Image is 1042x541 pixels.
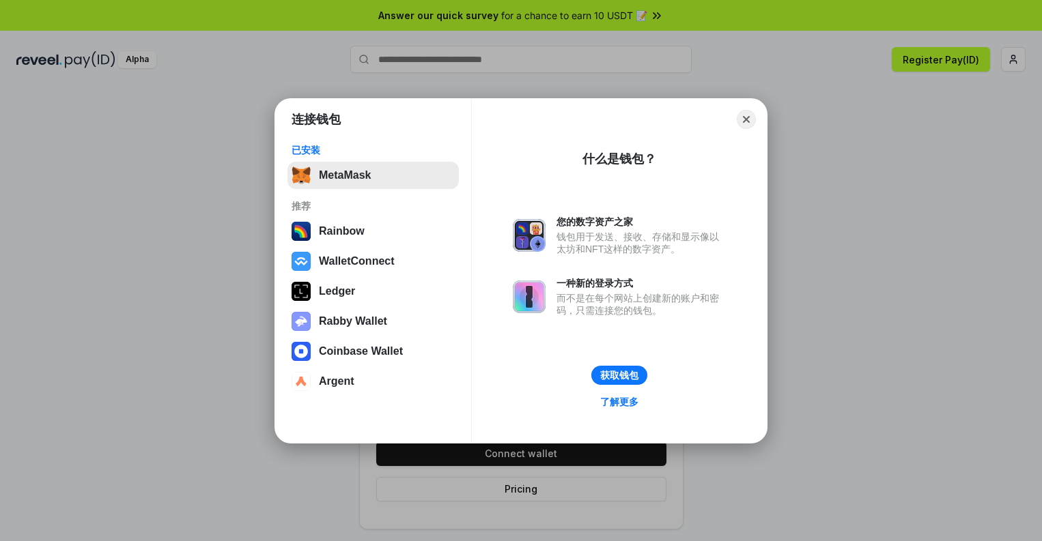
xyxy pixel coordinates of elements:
button: Argent [287,368,459,395]
img: svg+xml,%3Csvg%20width%3D%2228%22%20height%3D%2228%22%20viewBox%3D%220%200%2028%2028%22%20fill%3D... [292,342,311,361]
div: Argent [319,375,354,388]
img: svg+xml,%3Csvg%20xmlns%3D%22http%3A%2F%2Fwww.w3.org%2F2000%2Fsvg%22%20width%3D%2228%22%20height%3... [292,282,311,301]
button: 获取钱包 [591,366,647,385]
a: 了解更多 [592,393,647,411]
button: Coinbase Wallet [287,338,459,365]
div: 获取钱包 [600,369,638,381]
div: 钱包用于发送、接收、存储和显示像以太坊和NFT这样的数字资产。 [557,231,726,255]
img: svg+xml,%3Csvg%20width%3D%2228%22%20height%3D%2228%22%20viewBox%3D%220%200%2028%2028%22%20fill%3D... [292,372,311,391]
button: MetaMask [287,162,459,189]
div: 了解更多 [600,396,638,408]
div: 已安装 [292,144,455,156]
div: 您的数字资产之家 [557,216,726,228]
button: Rainbow [287,218,459,245]
button: WalletConnect [287,248,459,275]
img: svg+xml,%3Csvg%20xmlns%3D%22http%3A%2F%2Fwww.w3.org%2F2000%2Fsvg%22%20fill%3D%22none%22%20viewBox... [513,280,546,313]
div: 而不是在每个网站上创建新的账户和密码，只需连接您的钱包。 [557,292,726,317]
div: MetaMask [319,169,371,181]
div: 一种新的登录方式 [557,277,726,289]
img: svg+xml,%3Csvg%20xmlns%3D%22http%3A%2F%2Fwww.w3.org%2F2000%2Fsvg%22%20fill%3D%22none%22%20viewBox... [513,219,546,252]
div: 推荐 [292,200,455,212]
img: svg+xml,%3Csvg%20width%3D%2228%22%20height%3D%2228%22%20viewBox%3D%220%200%2028%2028%22%20fill%3D... [292,252,311,271]
button: Close [737,110,756,129]
button: Rabby Wallet [287,308,459,335]
button: Ledger [287,278,459,305]
div: Rabby Wallet [319,315,387,327]
img: svg+xml,%3Csvg%20width%3D%22120%22%20height%3D%22120%22%20viewBox%3D%220%200%20120%20120%22%20fil... [292,222,311,241]
img: svg+xml,%3Csvg%20xmlns%3D%22http%3A%2F%2Fwww.w3.org%2F2000%2Fsvg%22%20fill%3D%22none%22%20viewBox... [292,312,311,331]
div: WalletConnect [319,255,395,267]
img: svg+xml,%3Csvg%20fill%3D%22none%22%20height%3D%2233%22%20viewBox%3D%220%200%2035%2033%22%20width%... [292,166,311,185]
div: 什么是钱包？ [582,151,656,167]
h1: 连接钱包 [292,111,341,128]
div: Ledger [319,285,355,297]
div: Coinbase Wallet [319,345,403,357]
div: Rainbow [319,225,365,237]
